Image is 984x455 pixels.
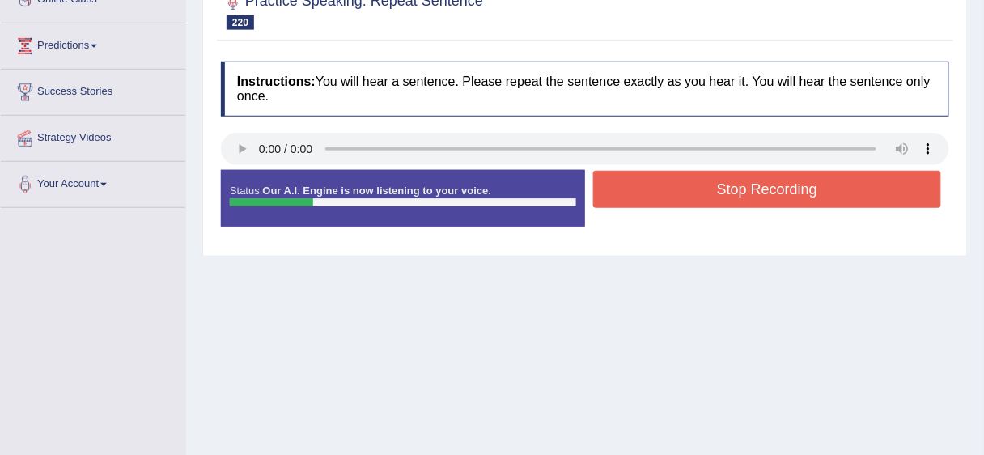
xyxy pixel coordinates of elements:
a: Strategy Videos [1,116,185,156]
strong: Our A.I. Engine is now listening to your voice. [262,185,491,197]
b: Instructions: [237,74,316,88]
a: Success Stories [1,70,185,110]
h4: You will hear a sentence. Please repeat the sentence exactly as you hear it. You will hear the se... [221,62,949,116]
button: Stop Recording [593,171,941,208]
span: 220 [227,15,254,30]
a: Your Account [1,162,185,202]
div: Status: [221,170,585,227]
a: Predictions [1,23,185,64]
